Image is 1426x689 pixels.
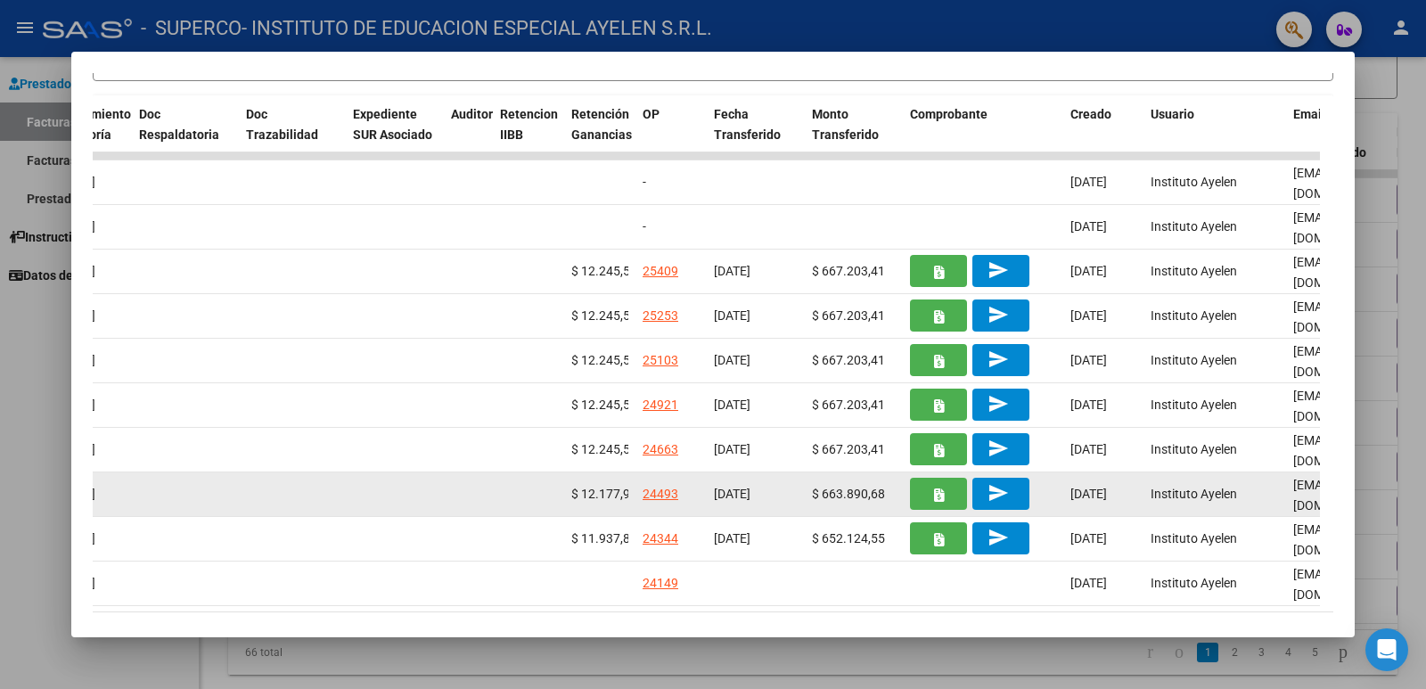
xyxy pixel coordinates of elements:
[571,107,632,142] span: Retención Ganancias
[1151,531,1237,545] span: Instituto Ayelen
[1293,567,1396,602] span: [EMAIL_ADDRESS][DOMAIN_NAME]
[1293,433,1396,468] span: [EMAIL_ADDRESS][DOMAIN_NAME]
[1151,308,1237,323] span: Instituto Ayelen
[812,398,885,412] span: $ 667.203,41
[812,487,885,501] span: $ 663.890,68
[1293,344,1396,379] span: [EMAIL_ADDRESS][DOMAIN_NAME]
[812,308,885,323] span: $ 667.203,41
[635,95,707,174] datatable-header-cell: OP
[571,442,637,456] span: $ 12.245,58
[571,353,637,367] span: $ 12.245,58
[571,531,637,545] span: $ 11.937,85
[988,393,1009,414] mat-icon: send
[1063,95,1143,174] datatable-header-cell: Creado
[1151,107,1194,121] span: Usuario
[1070,308,1107,323] span: [DATE]
[988,304,1009,325] mat-icon: send
[714,398,750,412] span: [DATE]
[1070,264,1107,278] span: [DATE]
[571,264,637,278] span: $ 12.245,58
[1151,442,1237,456] span: Instituto Ayelen
[910,107,988,121] span: Comprobante
[1293,166,1396,201] span: [EMAIL_ADDRESS][DOMAIN_NAME]
[139,107,219,142] span: Doc Respaldatoria
[812,264,885,278] span: $ 667.203,41
[812,107,879,142] span: Monto Transferido
[246,107,318,142] span: Doc Trazabilidad
[643,219,646,234] span: -
[1151,219,1237,234] span: Instituto Ayelen
[1070,398,1107,412] span: [DATE]
[1365,628,1408,671] div: Open Intercom Messenger
[564,95,635,174] datatable-header-cell: Retención Ganancias
[643,308,678,323] a: 25253
[714,442,750,456] span: [DATE]
[1293,299,1396,334] span: [EMAIL_ADDRESS][DOMAIN_NAME]
[1151,264,1237,278] span: Instituto Ayelen
[1293,255,1396,290] span: [EMAIL_ADDRESS][DOMAIN_NAME]
[812,353,885,367] span: $ 667.203,41
[1070,531,1107,545] span: [DATE]
[988,482,1009,504] mat-icon: send
[1070,175,1107,189] span: [DATE]
[132,95,239,174] datatable-header-cell: Doc Respaldatoria
[707,95,805,174] datatable-header-cell: Fecha Transferido
[643,353,678,367] a: 25103
[988,527,1009,548] mat-icon: send
[714,107,781,142] span: Fecha Transferido
[93,612,338,657] div: 66 total
[988,438,1009,459] mat-icon: send
[59,107,131,142] span: Vencimiento Auditoría
[1293,522,1396,557] span: [EMAIL_ADDRESS][DOMAIN_NAME]
[903,95,1063,174] datatable-header-cell: Comprobante
[1151,398,1237,412] span: Instituto Ayelen
[643,487,678,501] a: 24493
[1070,219,1107,234] span: [DATE]
[643,398,678,412] a: 24921
[643,175,646,189] span: -
[643,576,678,590] a: 24149
[1151,353,1237,367] span: Instituto Ayelen
[353,107,432,142] span: Expediente SUR Asociado
[812,531,885,545] span: $ 652.124,55
[1070,107,1111,121] span: Creado
[714,264,750,278] span: [DATE]
[812,442,885,456] span: $ 667.203,41
[1143,95,1286,174] datatable-header-cell: Usuario
[1070,442,1107,456] span: [DATE]
[571,398,637,412] span: $ 12.245,58
[988,349,1009,370] mat-icon: send
[346,95,444,174] datatable-header-cell: Expediente SUR Asociado
[643,264,678,278] a: 25409
[1293,478,1396,513] span: [EMAIL_ADDRESS][DOMAIN_NAME]
[1293,389,1396,423] span: [EMAIL_ADDRESS][DOMAIN_NAME]
[714,308,750,323] span: [DATE]
[444,95,493,174] datatable-header-cell: Auditoria
[714,353,750,367] span: [DATE]
[988,259,1009,281] mat-icon: send
[805,95,903,174] datatable-header-cell: Monto Transferido
[1293,107,1325,121] span: Email
[1070,353,1107,367] span: [DATE]
[451,107,504,121] span: Auditoria
[714,531,750,545] span: [DATE]
[1151,175,1237,189] span: Instituto Ayelen
[1070,487,1107,501] span: [DATE]
[500,107,558,142] span: Retencion IIBB
[571,308,637,323] span: $ 12.245,58
[643,531,678,545] a: 24344
[714,487,750,501] span: [DATE]
[643,442,678,456] a: 24663
[1070,576,1107,590] span: [DATE]
[1151,487,1237,501] span: Instituto Ayelen
[571,487,637,501] span: $ 12.177,97
[643,107,660,121] span: OP
[1151,576,1237,590] span: Instituto Ayelen
[239,95,346,174] datatable-header-cell: Doc Trazabilidad
[493,95,564,174] datatable-header-cell: Retencion IIBB
[1293,210,1396,245] span: [EMAIL_ADDRESS][DOMAIN_NAME]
